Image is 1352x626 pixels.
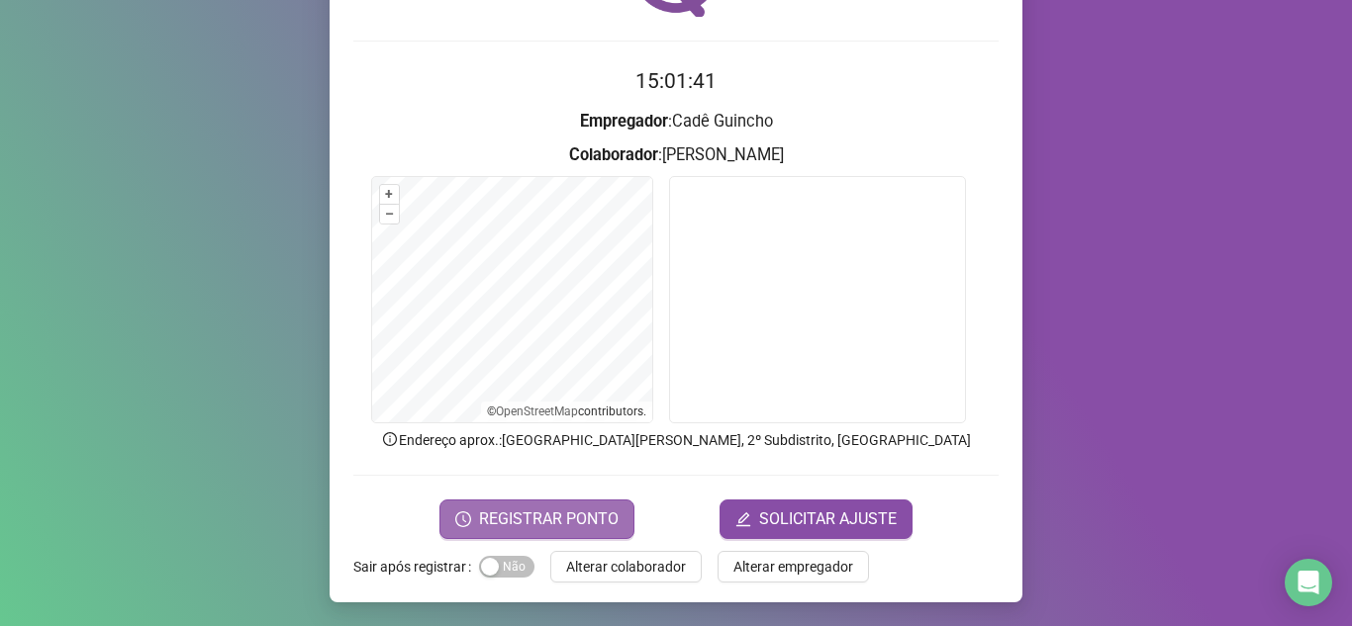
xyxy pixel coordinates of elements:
[569,145,658,164] strong: Colaborador
[718,551,869,582] button: Alterar empregador
[580,112,668,131] strong: Empregador
[353,551,479,582] label: Sair após registrar
[735,511,751,527] span: edit
[380,185,399,204] button: +
[353,109,999,134] h3: : Cadê Guincho
[566,556,686,578] span: Alterar colaborador
[380,205,399,224] button: –
[720,499,913,539] button: editSOLICITAR AJUSTE
[487,404,646,418] li: © contributors.
[733,556,853,578] span: Alterar empregador
[353,142,999,168] h3: : [PERSON_NAME]
[635,69,717,93] time: 15:01:41
[550,551,702,582] button: Alterar colaborador
[439,499,634,539] button: REGISTRAR PONTO
[479,507,619,531] span: REGISTRAR PONTO
[381,430,399,448] span: info-circle
[1285,559,1332,606] div: Open Intercom Messenger
[455,511,471,527] span: clock-circle
[759,507,897,531] span: SOLICITAR AJUSTE
[496,404,578,418] a: OpenStreetMap
[353,429,999,451] p: Endereço aprox. : [GEOGRAPHIC_DATA][PERSON_NAME], 2º Subdistrito, [GEOGRAPHIC_DATA]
